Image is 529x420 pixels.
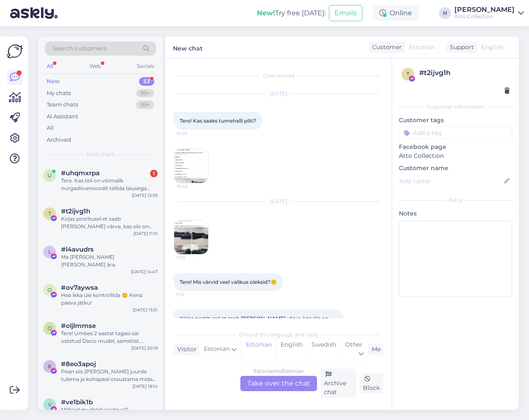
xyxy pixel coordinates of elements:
[47,101,78,109] div: Team chats
[47,172,52,179] span: u
[399,196,512,204] div: Extra
[409,43,435,52] span: Estonian
[329,5,362,21] button: Emails
[61,215,158,230] div: Kirjas postitusel et saab [PERSON_NAME] värve, kas siis on diivan tellimuse [PERSON_NAME]?🙂
[454,6,515,13] div: [PERSON_NAME]
[61,330,158,345] div: Tere! Umbes 2 aastat tagasi sai ostetud Disco mudel, sametist. Diivaniga väga rahul ja puhastada ...
[7,43,23,59] img: Askly Logo
[204,344,230,354] span: Estonian
[134,230,158,237] div: [DATE] 11:15
[399,209,512,218] p: Notes
[174,345,197,354] div: Visitor
[174,198,383,205] div: [DATE]
[133,307,158,313] div: [DATE] 13:51
[368,345,381,354] div: Me
[47,77,60,86] div: New
[61,368,158,383] div: Pean siis [PERSON_NAME] juurde tulema ja kohapeal otsustama mida tellida)
[48,210,51,217] span: t
[136,89,154,98] div: 99+
[47,136,71,144] div: Archived
[47,112,78,121] div: AI Assistant
[257,9,275,17] b: New!
[61,169,100,177] span: #uhqmxrpa
[345,341,362,348] span: Other
[48,363,51,370] span: 8
[399,103,512,111] div: Customer information
[174,90,383,98] div: [DATE]
[174,72,383,80] div: Chat started
[61,207,90,215] span: #t2ijvg1h
[61,291,158,307] div: Hea ikka üle kontrollida 🙂 Kena päeva jätku!
[253,367,304,375] div: Estonian to Estonian
[180,315,330,329] span: Kirjas postitusel et saab [PERSON_NAME] värve, kas siis on diivan tellimuse [PERSON_NAME]?🙂
[45,61,55,72] div: All
[132,383,158,389] div: [DATE] 18:14
[88,61,103,72] div: Web
[131,269,158,275] div: [DATE] 14:47
[61,284,98,291] span: #ov7aywsa
[399,164,512,173] p: Customer name
[61,398,93,406] span: #ve1bik1b
[481,43,503,52] span: English
[419,68,510,78] div: # t2ijvg1h
[242,339,276,360] div: Estonian
[399,176,502,186] input: Add name
[47,287,52,293] span: o
[359,373,383,394] div: Block
[240,376,317,391] div: Take over the chat
[47,124,54,132] div: All
[399,151,512,160] p: Atto Collection
[399,116,512,125] p: Customer tags
[53,44,106,53] span: Search customers
[61,360,96,368] span: #8eo3apoj
[406,71,409,77] span: t
[47,325,52,331] span: o
[174,220,208,254] img: Attachment
[373,6,419,21] div: Online
[61,246,94,253] span: #l4avudrs
[61,322,96,330] span: #oljlmmse
[61,253,158,269] div: Ma [PERSON_NAME] [PERSON_NAME] ära.
[174,149,208,183] img: Attachment
[180,279,277,285] span: Tere! Mis vàrvid veel valikus oleksid?🙂
[439,7,451,19] div: H
[135,61,156,72] div: Socials
[177,183,209,190] span: 15:49
[132,192,158,199] div: [DATE] 12:39
[48,401,51,408] span: v
[257,8,326,18] div: Try free [DATE]:
[177,255,209,261] span: 11:12
[176,291,208,298] span: 11:12
[174,331,383,339] div: Choose the language and reply
[369,43,402,52] div: Customer
[320,369,356,398] div: Archive chat
[454,6,524,20] a: [PERSON_NAME]Atto Collection
[150,170,158,177] div: 1
[173,42,203,53] label: New chat
[139,77,154,86] div: 53
[307,339,340,360] div: Swedish
[61,177,158,192] div: Tere. Kas teil on võimalik nurgadiivanvoodit tellida laiusega 2500x2000?
[454,13,515,20] div: Atto Collection
[131,345,158,351] div: [DATE] 20:19
[176,130,208,137] span: 15:48
[61,406,158,414] div: Millised mudelid saadaval?
[399,143,512,151] p: Facebook page
[136,101,154,109] div: 99+
[87,151,114,158] span: New chats
[276,339,307,360] div: English
[180,118,256,124] span: Tere! Kas saaks tumehalli pilti?
[48,249,51,255] span: l
[399,126,512,139] input: Add a tag
[47,89,71,98] div: My chats
[446,43,474,52] div: Support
